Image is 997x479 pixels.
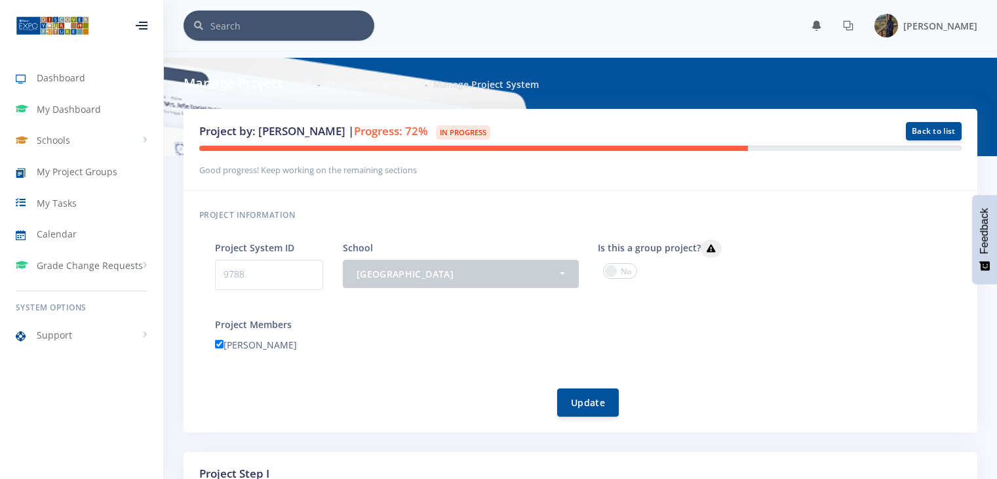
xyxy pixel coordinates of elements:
[210,10,374,41] input: Search
[37,196,77,210] span: My Tasks
[215,260,323,290] p: 9788
[436,125,490,140] span: In Progress
[199,207,962,224] h6: Project information
[37,102,101,116] span: My Dashboard
[864,11,977,40] a: Image placeholder [PERSON_NAME]
[874,14,898,37] img: Image placeholder
[16,302,147,314] h6: System Options
[343,241,373,255] label: School
[302,77,539,91] nav: breadcrumb
[37,133,70,147] span: Schools
[598,239,722,258] label: Is this a group project?
[420,77,539,91] li: Manage Project System
[903,20,977,32] span: [PERSON_NAME]
[979,208,990,254] span: Feedback
[16,15,89,36] img: ...
[37,328,72,342] span: Support
[37,71,85,85] span: Dashboard
[215,338,297,352] label: [PERSON_NAME]
[184,73,283,93] h6: Manage Project
[37,259,143,272] span: Grade Change Requests
[906,122,962,140] a: Back to list
[215,340,224,348] input: [PERSON_NAME]
[326,78,420,91] a: Project Management
[972,195,997,284] button: Feedback - Show survey
[557,388,619,417] button: Update
[215,241,294,255] label: Project System ID
[37,227,77,241] span: Calendar
[343,260,579,288] button: Star College Pretoria
[199,164,417,176] small: Good progress! Keep working on the remaining sections
[215,318,292,331] label: Project Members
[199,123,701,140] h3: Project by: [PERSON_NAME] |
[357,267,557,281] div: [GEOGRAPHIC_DATA]
[354,123,428,138] span: Progress: 72%
[37,165,117,178] span: My Project Groups
[701,239,722,258] button: Is this a group project?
